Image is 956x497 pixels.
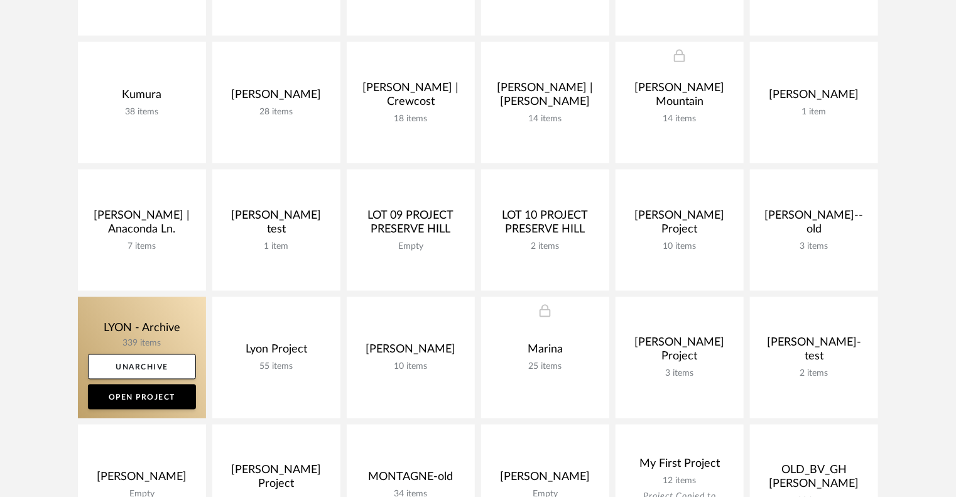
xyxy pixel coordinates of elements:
[491,343,599,362] div: Marina
[357,81,465,114] div: [PERSON_NAME] | Crewcost
[357,241,465,252] div: Empty
[222,343,330,362] div: Lyon Project
[491,241,599,252] div: 2 items
[491,114,599,124] div: 14 items
[491,362,599,373] div: 25 items
[88,385,196,410] a: Open Project
[222,241,330,252] div: 1 item
[88,354,196,380] a: Unarchive
[760,241,868,252] div: 3 items
[626,209,734,241] div: [PERSON_NAME] Project
[491,471,599,489] div: [PERSON_NAME]
[626,476,734,487] div: 12 items
[626,369,734,380] div: 3 items
[760,88,868,107] div: [PERSON_NAME]
[357,471,465,489] div: MONTAGNE-old
[760,209,868,241] div: [PERSON_NAME]--old
[357,114,465,124] div: 18 items
[88,209,196,241] div: [PERSON_NAME] | Anaconda Ln.
[357,343,465,362] div: [PERSON_NAME]
[626,457,734,476] div: My First Project
[626,336,734,369] div: [PERSON_NAME] Project
[626,241,734,252] div: 10 items
[626,114,734,124] div: 14 items
[626,81,734,114] div: [PERSON_NAME] Mountain
[88,88,196,107] div: Kumura
[222,107,330,117] div: 28 items
[491,81,599,114] div: [PERSON_NAME] | [PERSON_NAME]
[357,209,465,241] div: LOT 09 PROJECT PRESERVE HILL
[222,88,330,107] div: [PERSON_NAME]
[222,362,330,373] div: 55 items
[88,107,196,117] div: 38 items
[491,209,599,241] div: LOT 10 PROJECT PRESERVE HILL
[760,336,868,369] div: [PERSON_NAME]-test
[357,362,465,373] div: 10 items
[760,464,868,496] div: OLD_BV_GH [PERSON_NAME]
[760,369,868,380] div: 2 items
[88,471,196,489] div: [PERSON_NAME]
[88,241,196,252] div: 7 items
[760,107,868,117] div: 1 item
[222,209,330,241] div: [PERSON_NAME] test
[222,464,330,496] div: [PERSON_NAME] Project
